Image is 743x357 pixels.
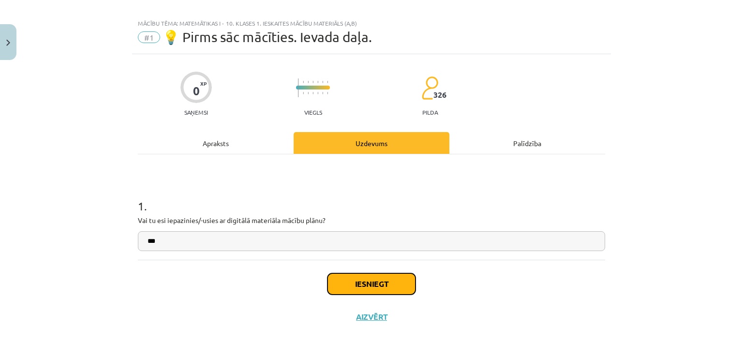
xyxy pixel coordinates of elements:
[303,92,304,94] img: icon-short-line-57e1e144782c952c97e751825c79c345078a6d821885a25fce030b3d8c18986b.svg
[353,312,390,322] button: Aizvērt
[303,81,304,83] img: icon-short-line-57e1e144782c952c97e751825c79c345078a6d821885a25fce030b3d8c18986b.svg
[327,273,416,295] button: Iesniegt
[317,92,318,94] img: icon-short-line-57e1e144782c952c97e751825c79c345078a6d821885a25fce030b3d8c18986b.svg
[327,81,328,83] img: icon-short-line-57e1e144782c952c97e751825c79c345078a6d821885a25fce030b3d8c18986b.svg
[308,81,309,83] img: icon-short-line-57e1e144782c952c97e751825c79c345078a6d821885a25fce030b3d8c18986b.svg
[327,92,328,94] img: icon-short-line-57e1e144782c952c97e751825c79c345078a6d821885a25fce030b3d8c18986b.svg
[312,81,313,83] img: icon-short-line-57e1e144782c952c97e751825c79c345078a6d821885a25fce030b3d8c18986b.svg
[138,132,294,154] div: Apraksts
[317,81,318,83] img: icon-short-line-57e1e144782c952c97e751825c79c345078a6d821885a25fce030b3d8c18986b.svg
[294,132,449,154] div: Uzdevums
[304,109,322,116] p: Viegls
[322,92,323,94] img: icon-short-line-57e1e144782c952c97e751825c79c345078a6d821885a25fce030b3d8c18986b.svg
[138,215,605,225] p: Vai tu esi iepazinies/-usies ar digitālā materiāla mācību plānu?
[138,20,605,27] div: Mācību tēma: Matemātikas i - 10. klases 1. ieskaites mācību materiāls (a,b)
[312,92,313,94] img: icon-short-line-57e1e144782c952c97e751825c79c345078a6d821885a25fce030b3d8c18986b.svg
[322,81,323,83] img: icon-short-line-57e1e144782c952c97e751825c79c345078a6d821885a25fce030b3d8c18986b.svg
[180,109,212,116] p: Saņemsi
[6,40,10,46] img: icon-close-lesson-0947bae3869378f0d4975bcd49f059093ad1ed9edebbc8119c70593378902aed.svg
[193,84,200,98] div: 0
[298,78,299,97] img: icon-long-line-d9ea69661e0d244f92f715978eff75569469978d946b2353a9bb055b3ed8787d.svg
[449,132,605,154] div: Palīdzība
[308,92,309,94] img: icon-short-line-57e1e144782c952c97e751825c79c345078a6d821885a25fce030b3d8c18986b.svg
[138,31,160,43] span: #1
[422,109,438,116] p: pilda
[163,29,372,45] span: 💡 Pirms sāc mācīties. Ievada daļa.
[433,90,446,99] span: 326
[421,76,438,100] img: students-c634bb4e5e11cddfef0936a35e636f08e4e9abd3cc4e673bd6f9a4125e45ecb1.svg
[200,81,207,86] span: XP
[138,182,605,212] h1: 1 .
